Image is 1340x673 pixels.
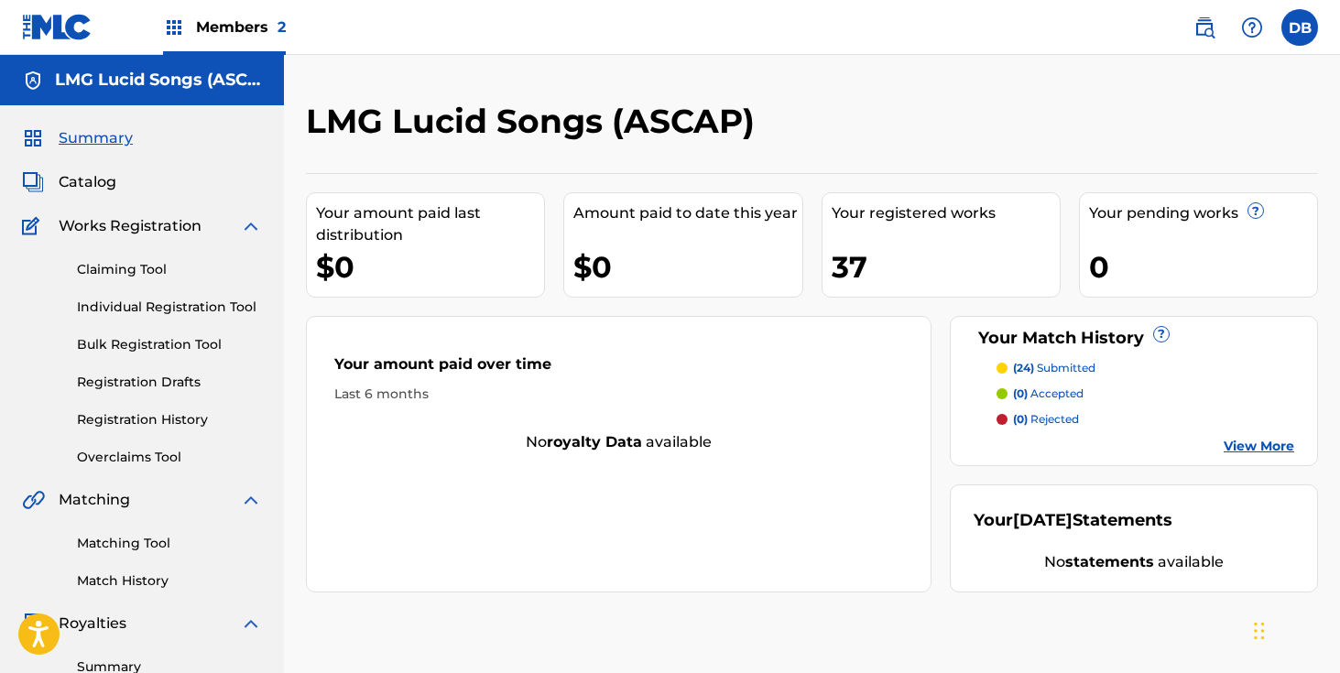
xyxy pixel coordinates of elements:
a: SummarySummary [22,127,133,149]
img: MLC Logo [22,14,93,40]
span: (0) [1013,412,1028,426]
a: Overclaims Tool [77,448,262,467]
a: Registration History [77,410,262,429]
iframe: Chat Widget [1248,585,1340,673]
span: 2 [278,18,286,36]
p: rejected [1013,411,1079,428]
span: (0) [1013,386,1028,400]
div: Help [1234,9,1270,46]
img: Summary [22,127,44,149]
span: Members [196,16,286,38]
a: Bulk Registration Tool [77,335,262,354]
img: expand [240,489,262,511]
a: Registration Drafts [77,373,262,392]
div: Your pending works [1089,202,1317,224]
span: Matching [59,489,130,511]
div: 37 [832,246,1060,288]
img: Top Rightsholders [163,16,185,38]
span: [DATE] [1013,510,1073,530]
h2: LMG Lucid Songs (ASCAP) [306,101,764,142]
iframe: Resource Center [1289,420,1340,568]
div: Your registered works [832,202,1060,224]
h5: LMG Lucid Songs (ASCAP) [55,70,262,91]
span: Royalties [59,613,126,635]
img: Accounts [22,70,44,92]
div: Drag [1254,603,1265,658]
div: $0 [316,246,544,288]
span: ? [1248,203,1263,218]
div: $0 [573,246,801,288]
span: ? [1154,327,1169,342]
a: (0) accepted [997,385,1294,402]
a: (24) submitted [997,360,1294,376]
div: User Menu [1281,9,1318,46]
div: 0 [1089,246,1317,288]
div: Your amount paid last distribution [316,202,544,246]
img: Catalog [22,171,44,193]
span: (24) [1013,361,1034,374]
a: Match History [77,571,262,591]
div: Your amount paid over time [334,353,903,385]
strong: statements [1065,553,1154,570]
img: expand [240,215,262,237]
a: Individual Registration Tool [77,298,262,317]
a: Matching Tool [77,534,262,553]
img: Matching [22,489,45,511]
p: accepted [1013,385,1084,402]
div: Your Match History [974,326,1294,351]
img: search [1193,16,1215,38]
img: help [1241,16,1263,38]
strong: royalty data [547,433,642,450]
div: Your Statements [974,508,1172,533]
div: No available [974,551,1294,573]
img: Royalties [22,613,44,635]
span: Catalog [59,171,116,193]
span: Summary [59,127,133,149]
img: expand [240,613,262,635]
p: submitted [1013,360,1095,376]
a: (0) rejected [997,411,1294,428]
div: Last 6 months [334,385,903,404]
div: No available [307,431,931,453]
a: CatalogCatalog [22,171,116,193]
img: Works Registration [22,215,46,237]
span: Works Registration [59,215,202,237]
a: Public Search [1186,9,1223,46]
a: View More [1224,437,1294,456]
div: Amount paid to date this year [573,202,801,224]
a: Claiming Tool [77,260,262,279]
